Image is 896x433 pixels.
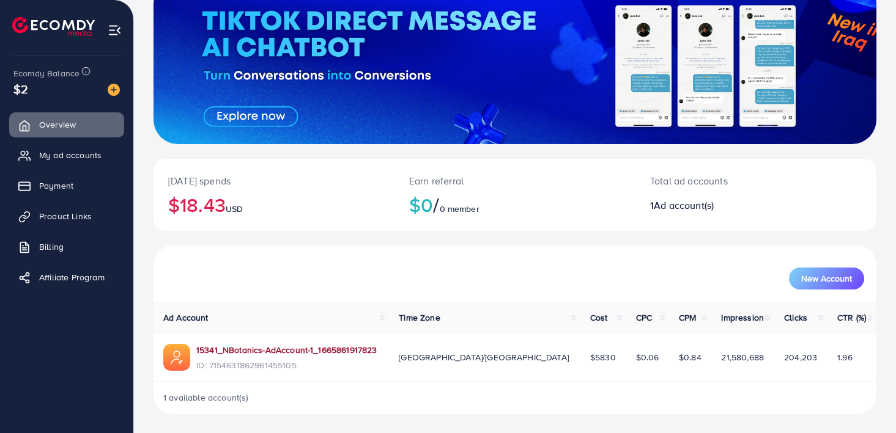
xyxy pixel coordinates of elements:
[39,180,73,192] span: Payment
[650,200,802,211] h2: 1
[163,311,209,324] span: Ad Account
[196,344,377,356] a: 15341_NBotanics-AdAccount-1_1665861917823
[9,143,124,167] a: My ad accounts
[399,351,569,363] span: [GEOGRAPHIC_DATA]/[GEOGRAPHIC_DATA]
[409,173,621,188] p: Earn referral
[13,80,28,98] span: $2
[12,17,95,36] img: logo
[108,23,122,37] img: menu
[399,311,440,324] span: Time Zone
[409,193,621,216] h2: $0
[39,210,92,222] span: Product Links
[679,351,702,363] span: $0.84
[590,351,616,363] span: $5830
[168,173,380,188] p: [DATE] spends
[721,351,764,363] span: 21,580,688
[789,267,864,289] button: New Account
[440,203,479,215] span: 0 member
[784,311,807,324] span: Clicks
[39,241,64,253] span: Billing
[13,67,80,79] span: Ecomdy Balance
[9,265,124,289] a: Affiliate Program
[837,351,853,363] span: 1.96
[196,359,377,371] span: ID: 7154631862961455105
[801,274,852,283] span: New Account
[226,203,243,215] span: USD
[636,351,659,363] span: $0.06
[9,235,124,259] a: Billing
[650,173,802,188] p: Total ad accounts
[168,193,380,216] h2: $18.43
[39,149,102,161] span: My ad accounts
[9,112,124,137] a: Overview
[433,191,439,219] span: /
[39,271,105,283] span: Affiliate Program
[636,311,652,324] span: CPC
[679,311,696,324] span: CPM
[844,378,887,424] iframe: Chat
[784,351,817,363] span: 204,203
[9,173,124,198] a: Payment
[590,311,608,324] span: Cost
[108,84,120,96] img: image
[837,311,866,324] span: CTR (%)
[163,391,249,404] span: 1 available account(s)
[9,204,124,228] a: Product Links
[39,118,76,131] span: Overview
[163,344,190,371] img: ic-ads-acc.e4c84228.svg
[654,198,714,212] span: Ad account(s)
[721,311,764,324] span: Impression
